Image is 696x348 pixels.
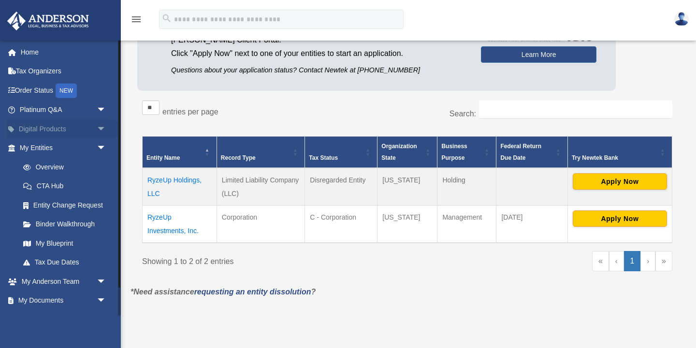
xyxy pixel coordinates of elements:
th: Tax Status: Activate to sort [305,136,377,168]
div: Showing 1 to 2 of 2 entries [142,251,400,268]
a: Entity Change Request [14,195,116,215]
label: entries per page [162,108,218,116]
span: Tax Status [309,154,338,161]
a: Binder Walkthrough [14,215,116,234]
a: requesting an entity dissolution [194,288,311,296]
a: Overview [14,157,111,177]
a: CTA Hub [14,177,116,196]
td: RyzeUp Holdings, LLC [143,168,217,206]
a: My Blueprint [14,234,116,253]
a: My Entitiesarrow_drop_down [7,139,116,158]
a: 1 [624,251,641,271]
button: Apply Now [573,210,667,227]
span: arrow_drop_down [97,139,116,158]
p: Questions about your application status? Contact Newtek at [PHONE_NUMBER] [171,64,466,76]
td: Corporation [217,205,304,243]
p: Click "Apply Now" next to one of your entities to start an application. [171,47,466,60]
a: First [592,251,609,271]
a: Previous [609,251,624,271]
div: NEW [56,84,77,98]
span: arrow_drop_down [97,100,116,120]
th: Federal Return Due Date: Activate to sort [496,136,568,168]
a: Next [640,251,655,271]
th: Record Type: Activate to sort [217,136,304,168]
a: My Documentsarrow_drop_down [7,291,121,310]
div: Try Newtek Bank [572,152,657,164]
a: Home [7,42,121,62]
td: [US_STATE] [377,168,437,206]
i: search [161,13,172,24]
th: Try Newtek Bank : Activate to sort [567,136,672,168]
a: Tax Due Dates [14,253,116,272]
span: Organization State [381,143,417,161]
a: Learn More [481,46,596,63]
td: Disregarded Entity [305,168,377,206]
span: Federal Return Due Date [500,143,541,161]
span: Entity Name [146,154,180,161]
a: Platinum Q&Aarrow_drop_down [7,100,121,120]
td: Limited Liability Company (LLC) [217,168,304,206]
th: Business Purpose: Activate to sort [437,136,496,168]
label: Search: [449,110,476,118]
em: *Need assistance ? [130,288,316,296]
span: arrow_drop_down [97,310,116,330]
td: RyzeUp Investments, Inc. [143,205,217,243]
span: arrow_drop_down [97,119,116,139]
span: arrow_drop_down [97,272,116,292]
img: Anderson Advisors Platinum Portal [4,12,92,30]
span: arrow_drop_down [97,291,116,311]
a: Digital Productsarrow_drop_down [7,119,121,139]
i: menu [130,14,142,25]
button: Apply Now [573,173,667,190]
td: Management [437,205,496,243]
a: Billingarrow_drop_down [7,310,121,329]
td: Holding [437,168,496,206]
span: Business Purpose [441,143,467,161]
a: menu [130,17,142,25]
span: Record Type [221,154,256,161]
td: [US_STATE] [377,205,437,243]
a: My Anderson Teamarrow_drop_down [7,272,121,291]
td: [DATE] [496,205,568,243]
th: Entity Name: Activate to invert sorting [143,136,217,168]
a: Last [655,251,672,271]
td: C - Corporation [305,205,377,243]
a: Order StatusNEW [7,81,121,100]
a: Tax Organizers [7,62,121,81]
th: Organization State: Activate to sort [377,136,437,168]
img: User Pic [674,12,689,26]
